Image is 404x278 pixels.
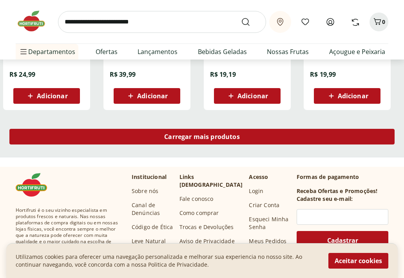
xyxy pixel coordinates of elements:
span: Cadastrar [327,237,358,244]
span: Adicionar [338,93,368,99]
a: Leve Natural [132,237,166,245]
span: Adicionar [237,93,268,99]
button: Submit Search [241,17,260,27]
button: Adicionar [214,88,281,104]
a: Criar Conta [249,201,279,209]
a: Login [249,187,263,195]
button: Cadastrar [297,231,388,250]
a: Ofertas [96,47,118,56]
a: Fale conosco [179,195,214,203]
span: R$ 39,99 [110,70,136,79]
a: Meus Pedidos [249,237,286,245]
button: Adicionar [13,88,80,104]
p: Formas de pagamento [297,173,388,181]
button: Adicionar [314,88,380,104]
a: Carregar mais produtos [9,129,395,148]
span: Adicionar [37,93,67,99]
a: Código de Ética [132,223,173,231]
span: Adicionar [137,93,168,99]
span: 0 [382,18,385,25]
a: Lançamentos [138,47,178,56]
a: Nossas Frutas [267,47,309,56]
span: R$ 19,99 [310,70,336,79]
span: R$ 19,19 [210,70,236,79]
a: Bebidas Geladas [198,47,247,56]
span: Hortifruti é o seu vizinho especialista em produtos frescos e naturais. Nas nossas plataformas de... [16,207,119,251]
a: Como comprar [179,209,219,217]
a: Canal de Denúncias [132,201,173,217]
button: Carrinho [370,13,388,31]
a: Esqueci Minha Senha [249,215,290,231]
input: search [58,11,266,33]
p: Utilizamos cookies para oferecer uma navegação personalizada e melhorar sua experiencia no nosso ... [16,253,319,269]
button: Menu [19,42,28,61]
span: Carregar mais produtos [164,134,240,140]
p: Acesso [249,173,268,181]
span: Departamentos [19,42,75,61]
p: Links [DEMOGRAPHIC_DATA] [179,173,243,189]
h3: Receba Ofertas e Promoções! [297,187,377,195]
a: Sobre nós [132,187,158,195]
a: Trocas e Devoluções [179,223,234,231]
button: Aceitar cookies [328,253,388,269]
a: Aviso de Privacidade [179,237,235,245]
a: Açougue e Peixaria [329,47,385,56]
button: Adicionar [114,88,180,104]
h3: Cadastre seu e-mail: [297,195,353,203]
img: Hortifruti [16,173,55,197]
img: Hortifruti [16,9,55,33]
span: R$ 24,99 [9,70,35,79]
p: Institucional [132,173,167,181]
